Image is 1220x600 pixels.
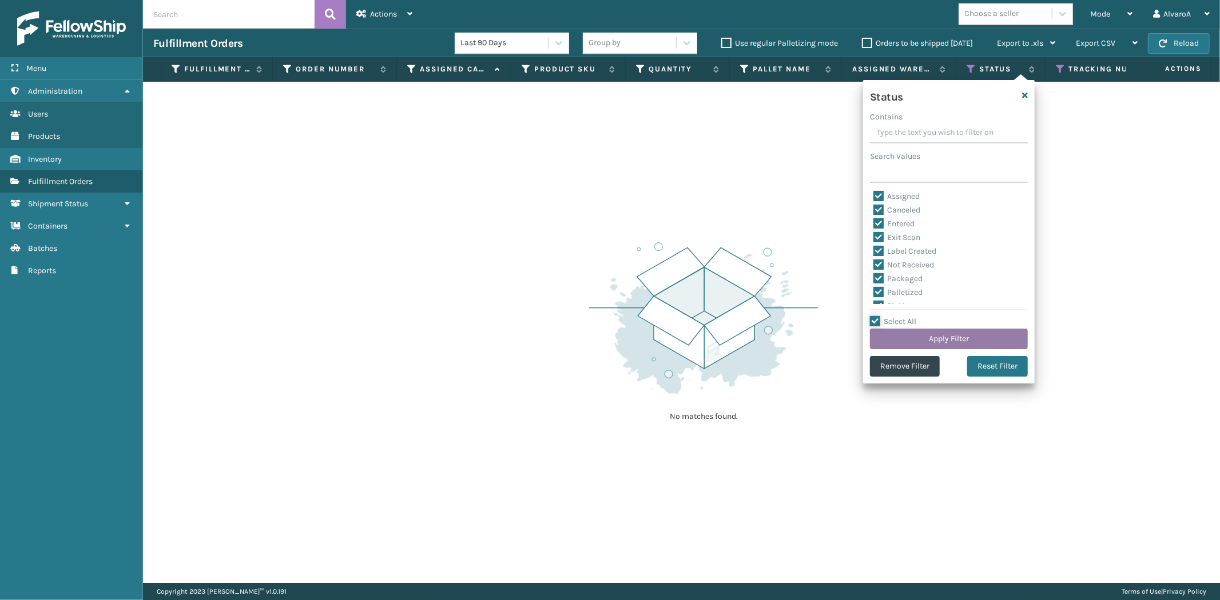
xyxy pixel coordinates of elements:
div: Last 90 Days [460,37,549,49]
label: Not Received [873,260,934,270]
div: | [1122,583,1206,600]
span: Export CSV [1076,38,1115,48]
button: Remove Filter [870,356,940,377]
label: Canceled [873,205,920,215]
h4: Status [870,87,903,104]
label: Label Created [873,246,936,256]
label: Order Number [296,64,375,74]
label: Assigned Warehouse [852,64,934,74]
label: Picking [873,301,914,311]
label: Contains [870,111,903,123]
label: Packaged [873,274,923,283]
span: Users [28,109,48,119]
img: logo [17,11,126,46]
span: Containers [28,221,67,231]
span: Inventory [28,154,62,164]
label: Palletized [873,287,923,297]
label: Assigned Carrier Service [420,64,489,74]
span: Actions [370,9,397,19]
span: Reports [28,266,56,275]
a: Terms of Use [1122,587,1161,595]
label: Exit Scan [873,233,920,242]
label: Assigned [873,191,920,201]
label: Pallet Name [753,64,820,74]
span: Actions [1129,59,1209,78]
span: Mode [1090,9,1110,19]
span: Shipment Status [28,199,88,209]
label: Use regular Palletizing mode [721,38,838,48]
p: Copyright 2023 [PERSON_NAME]™ v 1.0.191 [157,583,287,600]
span: Batches [28,243,57,253]
label: Select All [870,317,916,326]
label: Quantity [649,64,708,74]
button: Reset Filter [967,356,1028,377]
span: Fulfillment Orders [28,177,93,186]
span: Export to .xls [997,38,1043,48]
span: Products [28,131,60,141]
label: Orders to be shipped [DATE] [862,38,973,48]
label: Status [979,64,1023,74]
button: Apply Filter [870,329,1028,349]
div: Choose a seller [964,8,1019,20]
a: Privacy Policy [1163,587,1206,595]
input: Type the text you wish to filter on [870,123,1028,143]
label: Product SKU [534,64,603,74]
label: Search Values [870,150,920,162]
label: Tracking Number [1068,64,1138,74]
button: Reload [1148,33,1210,54]
label: Fulfillment Order Id [184,64,251,74]
label: Entered [873,219,915,229]
div: Group by [589,37,621,49]
h3: Fulfillment Orders [153,37,243,50]
span: Menu [26,63,46,73]
span: Administration [28,86,82,96]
